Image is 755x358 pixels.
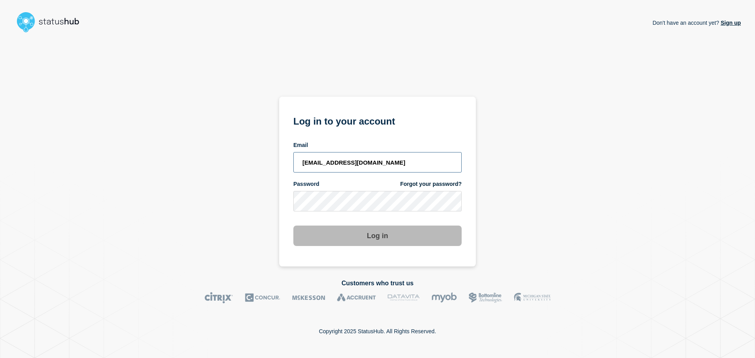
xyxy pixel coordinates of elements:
img: Citrix logo [204,292,233,303]
img: myob logo [431,292,457,303]
span: Email [293,141,308,149]
p: Copyright 2025 StatusHub. All Rights Reserved. [319,328,436,334]
img: Accruent logo [337,292,376,303]
span: Password [293,180,319,188]
input: email input [293,152,462,173]
img: Concur logo [245,292,280,303]
input: password input [293,191,462,211]
img: McKesson logo [292,292,325,303]
a: Sign up [719,20,741,26]
h2: Customers who trust us [14,280,741,287]
img: Bottomline logo [469,292,502,303]
img: MSU logo [514,292,551,303]
img: StatusHub logo [14,9,89,35]
img: DataVita logo [388,292,420,303]
a: Forgot your password? [400,180,462,188]
h1: Log in to your account [293,113,462,128]
button: Log in [293,226,462,246]
p: Don't have an account yet? [652,13,741,32]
